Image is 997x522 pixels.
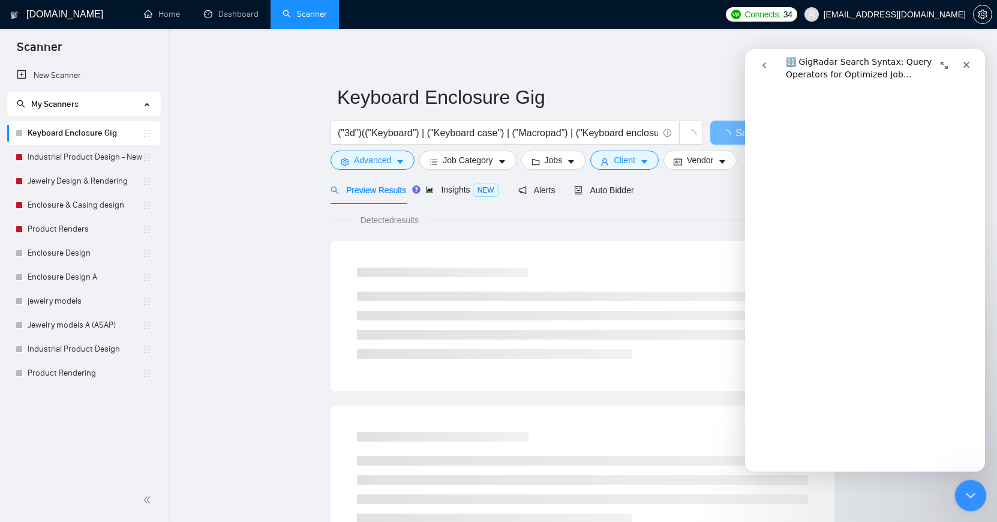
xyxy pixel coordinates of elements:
[7,64,160,88] li: New Scanner
[7,241,160,265] li: Enclosure Design
[142,320,152,330] span: holder
[7,337,160,361] li: Industrial Product Design
[142,200,152,210] span: holder
[142,344,152,354] span: holder
[521,151,586,170] button: folderJobscaret-down
[574,186,582,194] span: robot
[721,130,735,139] span: loading
[7,361,160,385] li: Product Rendering
[425,185,498,194] span: Insights
[142,296,152,306] span: holder
[337,82,810,112] input: Scanner name...
[28,289,142,313] a: jewelry models
[7,217,160,241] li: Product Renders
[396,157,404,166] span: caret-down
[518,185,555,195] span: Alerts
[354,154,391,167] span: Advanced
[142,152,152,162] span: holder
[718,157,726,166] span: caret-down
[142,224,152,234] span: holder
[28,241,142,265] a: Enclosure Design
[7,169,160,193] li: Jewelry Design & Rendering
[10,5,19,25] img: logo
[973,5,992,24] button: setting
[28,145,142,169] a: Industrial Product Design - New
[419,151,516,170] button: barsJob Categorycaret-down
[974,10,992,19] span: setting
[545,154,563,167] span: Jobs
[735,125,757,140] span: Save
[28,313,142,337] a: Jewelry models A (ASAP)
[28,169,142,193] a: Jewelry Design & Rendering
[31,99,79,109] span: My Scanners
[443,154,493,167] span: Job Category
[640,157,648,166] span: caret-down
[17,99,79,109] span: My Scanners
[614,154,635,167] span: Client
[341,157,349,166] span: setting
[331,185,406,195] span: Preview Results
[674,157,682,166] span: idcard
[28,337,142,361] a: Industrial Product Design
[686,130,696,140] span: loading
[7,121,160,145] li: Keyboard Enclosure Gig
[600,157,609,166] span: user
[142,128,152,138] span: holder
[28,193,142,217] a: Enclosure & Casing design
[783,8,792,21] span: 34
[411,184,422,195] div: Tooltip anchor
[338,125,658,140] input: Search Freelance Jobs...
[518,186,527,194] span: notification
[142,176,152,186] span: holder
[28,121,142,145] a: Keyboard Enclosure Gig
[807,10,816,19] span: user
[590,151,659,170] button: userClientcaret-down
[283,9,327,19] a: searchScanner
[17,100,25,108] span: search
[142,248,152,258] span: holder
[473,184,499,197] span: NEW
[28,361,142,385] a: Product Rendering
[142,272,152,282] span: holder
[28,265,142,289] a: Enclosure Design A
[352,214,427,227] span: Detected results
[144,9,180,19] a: homeHome
[498,157,506,166] span: caret-down
[663,129,671,137] span: info-circle
[430,157,438,166] span: bars
[17,64,151,88] a: New Scanner
[7,313,160,337] li: Jewelry models A (ASAP)
[744,8,780,21] span: Connects:
[143,494,155,506] span: double-left
[973,10,992,19] a: setting
[7,265,160,289] li: Enclosure Design A
[710,121,768,145] button: Save
[574,185,633,195] span: Auto Bidder
[28,217,142,241] a: Product Renders
[531,157,540,166] span: folder
[7,38,71,64] span: Scanner
[745,49,985,472] iframe: Intercom live chat
[663,151,737,170] button: idcardVendorcaret-down
[687,154,713,167] span: Vendor
[567,157,575,166] span: caret-down
[425,185,434,194] span: area-chart
[7,145,160,169] li: Industrial Product Design - New
[955,480,987,512] iframe: Intercom live chat
[331,186,339,194] span: search
[7,289,160,313] li: jewelry models
[731,10,741,19] img: upwork-logo.png
[204,9,259,19] a: dashboardDashboard
[7,193,160,217] li: Enclosure & Casing design
[142,368,152,378] span: holder
[331,151,415,170] button: settingAdvancedcaret-down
